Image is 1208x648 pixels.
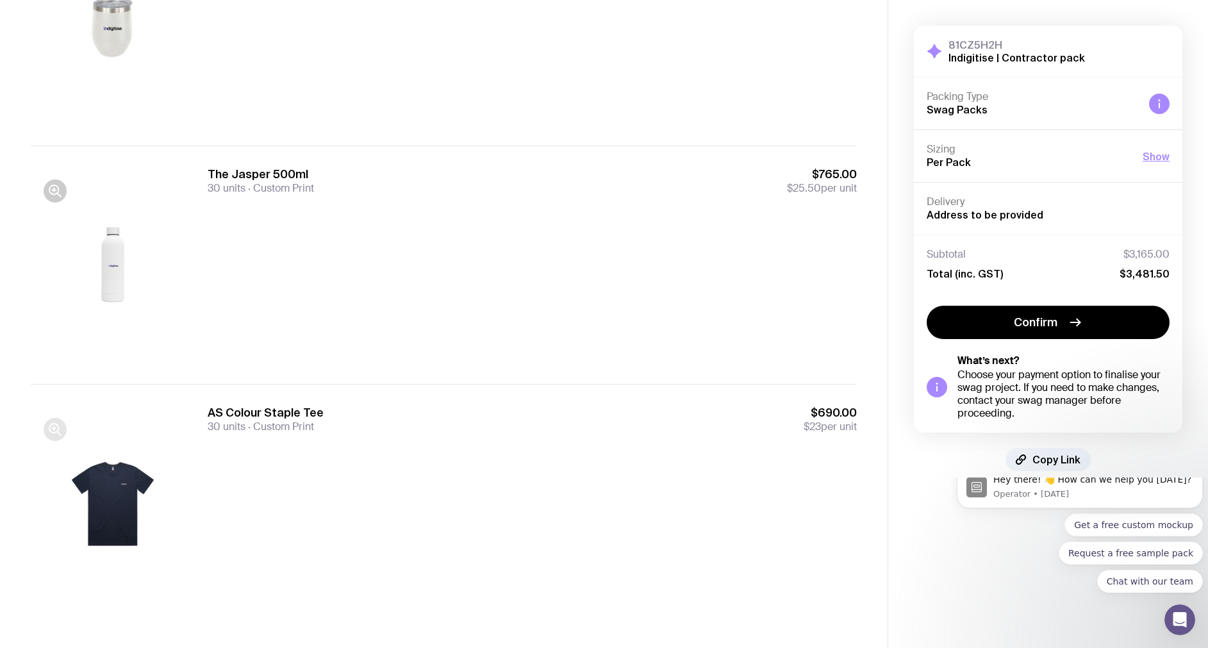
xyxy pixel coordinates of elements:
[245,181,314,195] span: Custom Print
[787,182,857,195] span: per unit
[208,167,314,182] h3: The Jasper 500ml
[1005,448,1091,471] button: Copy Link
[42,11,242,22] p: Message from Operator, sent 4d ago
[208,420,245,433] span: 30 units
[113,36,251,59] button: Quick reply: Get a free custom mockup
[927,90,1139,103] h4: Packing Type
[1120,267,1170,280] span: $3,481.50
[787,181,821,195] span: $25.50
[107,64,251,87] button: Quick reply: Request a free sample pack
[927,306,1170,339] button: Confirm
[1032,453,1080,466] span: Copy Link
[1123,248,1170,261] span: $3,165.00
[804,405,857,420] span: $690.00
[804,420,857,433] span: per unit
[948,51,1085,64] h2: Indigitise | Contractor pack
[927,104,988,115] span: Swag Packs
[927,195,1170,208] h4: Delivery
[927,209,1043,220] span: Address to be provided
[927,156,971,168] span: Per Pack
[952,478,1208,642] iframe: Intercom notifications message
[1014,315,1057,330] span: Confirm
[948,38,1085,51] h3: 81CZ5H2H
[245,420,314,433] span: Custom Print
[927,248,966,261] span: Subtotal
[957,369,1170,420] div: Choose your payment option to finalise your swag project. If you need to make changes, contact yo...
[957,354,1170,367] h5: What’s next?
[5,36,251,115] div: Quick reply options
[1164,604,1195,635] iframe: Intercom live chat
[787,167,857,182] span: $765.00
[927,267,1003,280] span: Total (inc. GST)
[1143,149,1170,164] button: Show
[208,405,324,420] h3: AS Colour Staple Tee
[804,420,821,433] span: $23
[208,181,245,195] span: 30 units
[927,143,1132,156] h4: Sizing
[145,92,251,115] button: Quick reply: Chat with our team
